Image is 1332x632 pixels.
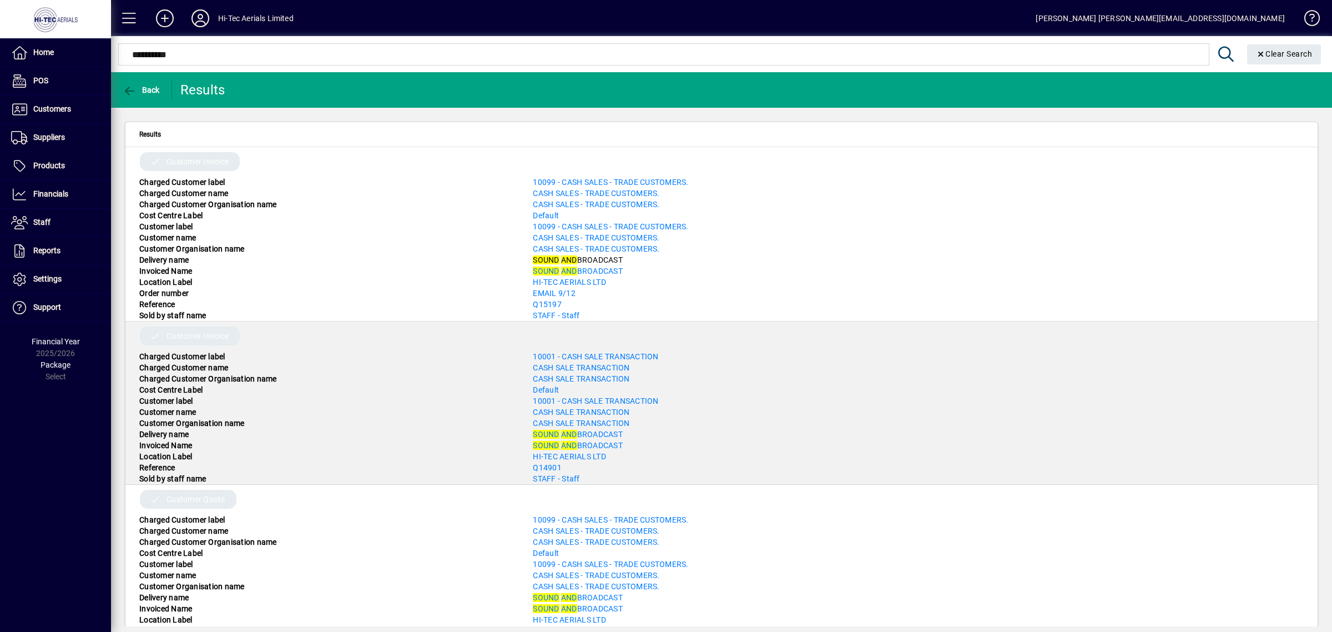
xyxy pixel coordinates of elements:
a: CASH SALES - TRADE CUSTOMERS. [533,244,659,253]
div: Customer Organisation name [131,418,524,429]
button: Profile [183,8,218,28]
a: CASH SALES - TRADE CUSTOMERS. [533,200,659,209]
span: BROADCAST [533,441,623,450]
button: Back [120,80,163,100]
a: CASH SALES - TRADE CUSTOMERS. [533,189,659,198]
a: Home [6,39,111,67]
a: EMAIL 9/12 [533,289,576,298]
span: 10001 - CASH SALE TRANSACTION [533,352,658,361]
a: CASH SALES - TRADE CUSTOMERS. [533,538,659,546]
span: Clear Search [1256,49,1313,58]
em: AND [561,593,577,602]
span: Settings [33,274,62,283]
span: Default [533,549,559,558]
span: Reports [33,246,60,255]
span: Suppliers [33,133,65,142]
a: CASH SALE TRANSACTION [533,419,629,428]
div: Charged Customer name [131,362,524,373]
div: Customer label [131,559,524,570]
a: Suppliers [6,124,111,152]
span: Customer Invoice [167,156,229,167]
div: Customer Organisation name [131,243,524,254]
div: Customer name [131,407,524,418]
div: Reference [131,462,524,473]
a: 10099 - CASH SALES - TRADE CUSTOMERS. [533,222,688,231]
a: CASH SALES - TRADE CUSTOMERS. [533,571,659,580]
a: SOUND ANDBROADCAST [533,430,623,439]
span: Default [533,211,559,220]
span: BROADCAST [533,267,623,275]
span: Customers [33,104,71,113]
div: Location Label [131,277,524,288]
div: Hi-Tec Aerials Limited [218,9,294,27]
span: Financial Year [32,337,80,346]
span: Financials [33,189,68,198]
span: Q15197 [533,300,562,309]
span: BROADCAST [533,255,623,264]
span: Customer Invoice [167,330,229,342]
div: Charged Customer label [131,351,524,362]
span: CASH SALES - TRADE CUSTOMERS. [533,233,659,242]
span: Home [33,48,54,57]
span: Staff [33,218,51,227]
a: SOUND ANDBROADCAST [533,441,623,450]
a: Support [6,294,111,322]
a: SOUND ANDBROADCAST [533,267,623,275]
a: HI-TEC AERIALS LTD [533,278,606,287]
div: Order number [131,288,524,299]
em: AND [561,255,577,264]
div: Charged Customer Organisation name [131,373,524,384]
div: Customer label [131,395,524,407]
div: Customer name [131,232,524,243]
a: Knowledge Base [1296,2,1318,38]
span: Back [123,86,160,94]
em: SOUND [533,604,559,613]
a: CASH SALES - TRADE CUSTOMERS. [533,582,659,591]
div: Customer Organisation name [131,581,524,592]
span: STAFF - Staff [533,474,579,483]
div: Charged Customer Organisation name [131,536,524,548]
button: Clear [1247,44,1321,64]
div: Location Label [131,614,524,625]
a: Staff [6,209,111,237]
span: BROADCAST [533,604,623,613]
a: SOUND ANDBROADCAST [533,255,623,264]
em: SOUND [533,255,559,264]
div: Cost Centre Label [131,210,524,221]
em: AND [561,267,577,275]
a: CASH SALE TRANSACTION [533,408,629,417]
span: BROADCAST [533,430,623,439]
em: SOUND [533,430,559,439]
a: SOUND ANDBROADCAST [533,604,623,613]
div: Invoiced Name [131,265,524,277]
div: Charged Customer label [131,177,524,188]
a: 10099 - CASH SALES - TRADE CUSTOMERS. [533,178,688,187]
span: 10001 - CASH SALE TRANSACTION [533,397,658,405]
em: AND [561,441,577,450]
a: STAFF - Staff [533,311,579,320]
div: Location Label [131,451,524,462]
a: Financials [6,180,111,208]
a: Q14901 [533,463,562,472]
div: Reference [131,299,524,310]
a: 10099 - CASH SALES - TRADE CUSTOMERS. [533,515,688,524]
em: SOUND [533,593,559,602]
a: 10099 - CASH SALES - TRADE CUSTOMERS. [533,560,688,569]
span: Default [533,385,559,394]
div: Charged Customer name [131,525,524,536]
div: Sold by staff name [131,473,524,484]
span: CASH SALE TRANSACTION [533,374,629,383]
div: Sold by staff name [131,310,524,321]
div: Invoiced Name [131,603,524,614]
